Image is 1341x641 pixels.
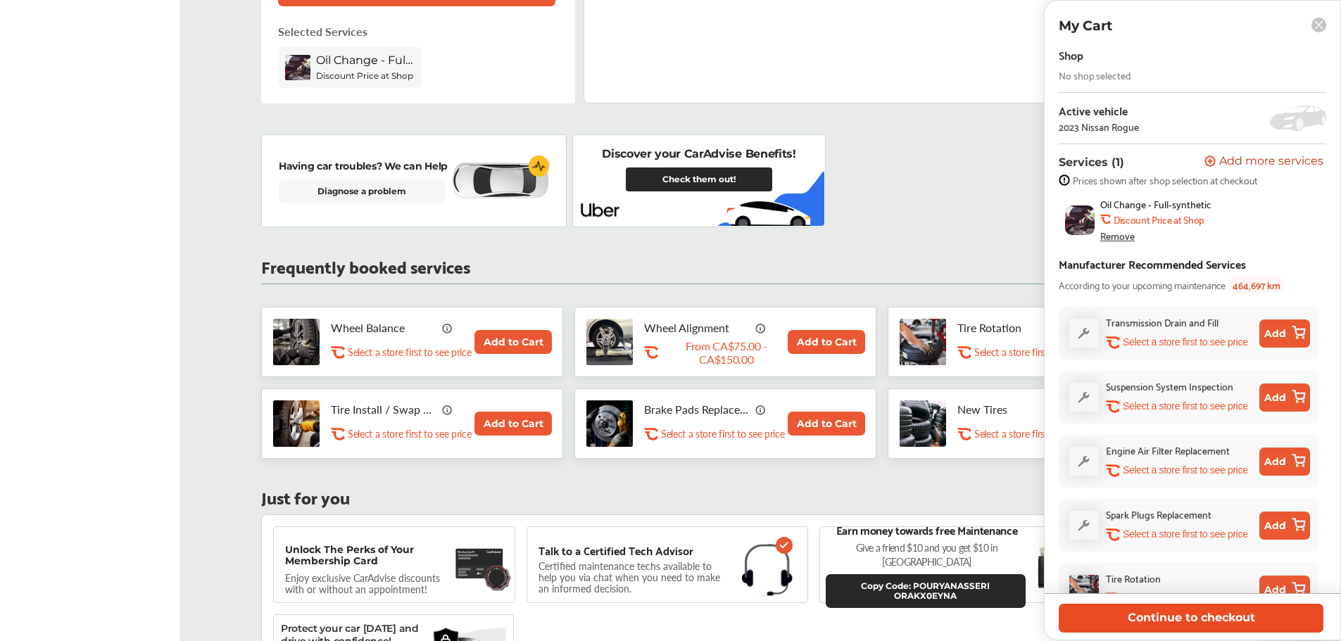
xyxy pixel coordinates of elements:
button: Continue to checkout [1059,604,1323,633]
img: default_wrench_icon.d1a43860.svg [1069,383,1099,412]
b: Discount Price at Shop [1114,214,1204,225]
span: Oil Change - Full-synthetic [1100,198,1211,210]
span: Oil Change - Full-synthetic [316,53,415,67]
p: Select a store first to see price [1123,528,1248,541]
div: Engine Air Filter Replacement [1106,442,1230,458]
img: info_icon_vector.svg [755,322,767,334]
button: Add to Cart [788,330,865,354]
div: No shop selected [1059,70,1131,81]
p: Having car troubles? We can Help [279,158,448,174]
p: Enjoy exclusive CarAdvise discounts with or without an appointment! [285,572,454,595]
div: Tire Rotation [1106,570,1161,586]
a: Diagnose a problem [279,179,446,203]
p: My Cart [1059,18,1112,34]
img: uber-vehicle.2721b44f.svg [712,171,824,226]
p: Select a store first to see price [1123,592,1248,605]
img: oil-change-thumb.jpg [285,55,310,80]
p: Brake Pads Replacement [644,402,750,416]
button: Add more services [1204,156,1323,169]
button: Add [1259,319,1310,348]
img: badge.f18848ea.svg [483,564,512,591]
div: Shop [1059,45,1083,64]
p: Talk to a Certified Tech Advisor [539,544,693,557]
div: Manufacturer Recommended Services [1059,254,1246,273]
p: Select a store first to see price [974,427,1097,440]
img: check-icon.521c8815.svg [776,537,793,554]
p: Wheel Balance [331,321,436,334]
p: Just for you [261,490,350,503]
button: Add to Cart [788,412,865,436]
div: Spark Plugs Replacement [1106,506,1211,522]
div: 2023 Nissan Rogue [1059,121,1139,132]
p: Select a store first to see price [1123,400,1248,413]
button: Copy Code: POURYANASSERI ORAKX0EYNA [826,574,1026,608]
img: info_icon_vector.svg [755,404,767,415]
span: 464,697 km [1228,277,1285,293]
p: New Tires [957,402,1063,416]
p: Selected Services [278,23,367,39]
img: uber-logo.8ea76b89.svg [581,199,619,222]
p: Select a store first to see price [661,427,784,440]
span: Prices shown after shop selection at checkout [1073,174,1257,186]
img: default_wrench_icon.d1a43860.svg [1069,447,1099,476]
span: According to your upcoming maintenance [1059,277,1226,293]
img: default_wrench_icon.d1a43860.svg [1069,511,1099,540]
p: Select a store first to see price [348,427,471,440]
button: Add [1259,512,1310,540]
img: new-tires-thumb.jpg [900,400,946,447]
p: Unlock The Perks of Your Membership Card [285,544,449,566]
p: From CA$75.00 - CA$150.00 [661,339,792,366]
button: Add to Cart [474,330,552,354]
img: brake-pads-replacement-thumb.jpg [586,400,633,447]
img: tire-wheel-balance-thumb.jpg [273,319,320,365]
p: Frequently booked services [261,259,470,272]
img: maintenance-card.27cfeff5.svg [455,544,503,583]
p: Certified maintenance techs available to help you via chat when you need to make an informed deci... [539,562,731,592]
button: Add [1259,448,1310,476]
a: Add more services [1204,156,1326,169]
img: cardiogram-logo.18e20815.svg [529,156,550,177]
p: Services (1) [1059,156,1124,169]
img: placeholder_car.5a1ece94.svg [1270,106,1326,131]
img: tire-rotation-thumb.jpg [900,319,946,365]
button: Add [1259,383,1310,412]
img: wheel-alignment-thumb.jpg [586,319,633,365]
button: Add [1259,576,1310,604]
img: tire-install-swap-tires-thumb.jpg [273,400,320,447]
p: Select a store first to see price [348,345,471,359]
p: Discover your CarAdvise Benefits! [602,146,795,162]
div: Transmission Drain and Fill [1106,314,1219,330]
img: black-wallet.e93b9b5d.svg [1038,540,1079,588]
img: default_wrench_icon.d1a43860.svg [1069,319,1099,348]
div: Remove [1100,230,1135,241]
b: Discount Price at Shop [316,70,413,81]
p: Tire Install / Swap Tires [331,402,436,416]
p: Select a store first to see price [1123,336,1248,349]
img: info-strock.ef5ea3fe.svg [1059,174,1070,186]
img: tire-rotation-thumb.jpg [1069,575,1099,604]
a: Check them out! [626,167,772,191]
div: Active vehicle [1059,104,1139,117]
p: Select a store first to see price [974,345,1097,359]
p: Wheel Alignment [644,321,750,334]
div: Suspension System Inspection [1106,378,1233,394]
img: headphones.1b115f31.svg [742,544,793,596]
img: oil-change-thumb.jpg [1065,205,1095,235]
span: Add more services [1219,156,1323,169]
p: Select a store first to see price [1123,464,1248,477]
p: Tire Rotation [957,321,1063,334]
p: Earn money towards free Maintenance [836,522,1018,538]
img: diagnose-vehicle.c84bcb0a.svg [451,162,549,200]
img: info_icon_vector.svg [442,322,453,334]
img: info_icon_vector.svg [442,404,453,415]
p: Give a friend $10 and you get $10 in [GEOGRAPHIC_DATA] [826,540,1028,569]
button: Add to Cart [474,412,552,436]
